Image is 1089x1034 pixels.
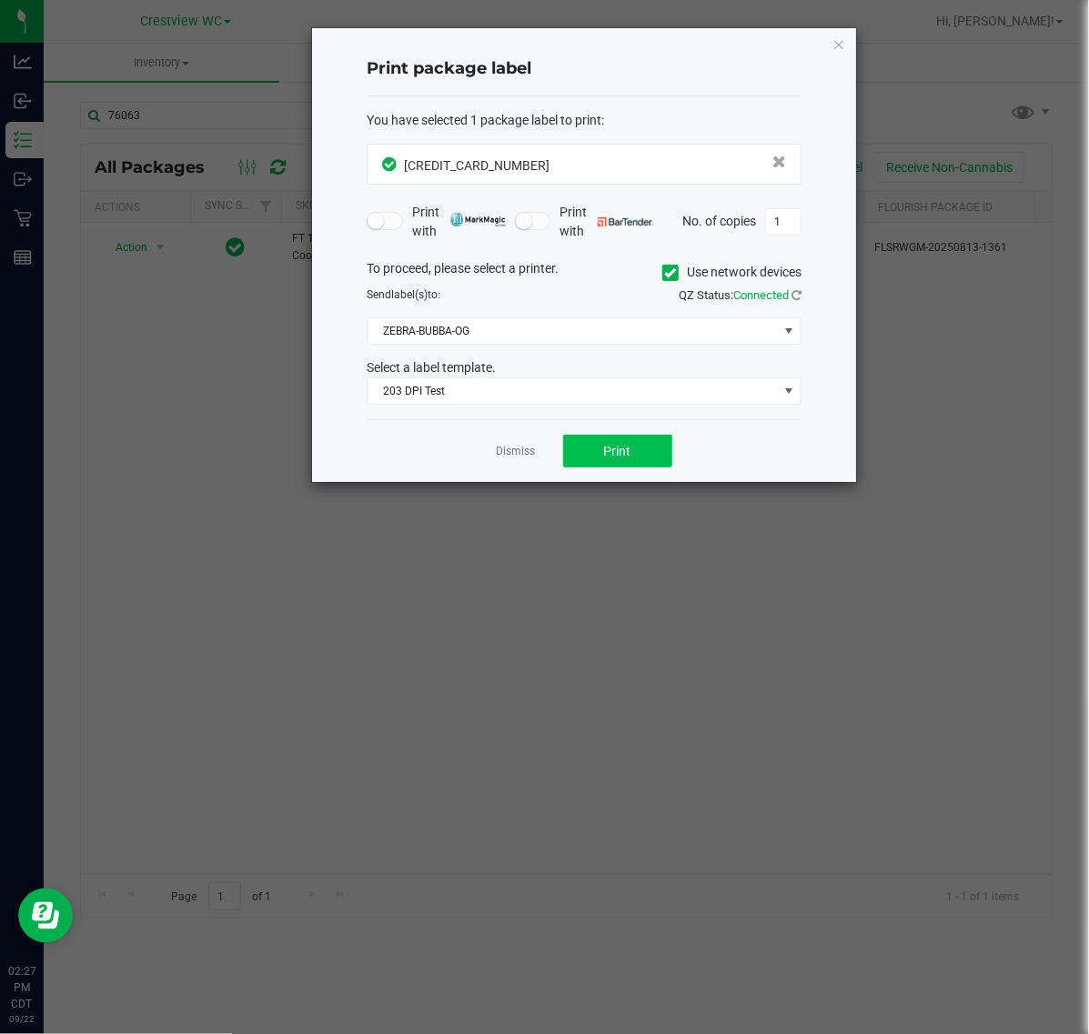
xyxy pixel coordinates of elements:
h4: Print package label [367,57,802,81]
div: To proceed, please select a printer. [353,259,815,286]
span: 203 DPI Test [368,378,778,404]
button: Print [563,435,672,467]
label: Use network devices [662,263,802,282]
span: You have selected 1 package label to print [367,113,601,127]
span: Print with [412,203,506,241]
span: Send to: [367,288,440,301]
span: In Sync [382,155,399,174]
div: Select a label template. [353,358,815,377]
span: No. of copies [682,213,756,227]
span: Connected [733,288,789,302]
span: QZ Status: [679,288,802,302]
span: Print with [560,203,653,241]
span: Print [604,444,631,458]
span: label(s) [391,288,428,301]
a: Dismiss [497,444,536,459]
span: [CREDIT_CARD_NUMBER] [404,158,550,173]
img: bartender.png [598,217,653,226]
img: mark_magic_cybra.png [450,213,506,226]
div: : [367,111,802,130]
iframe: Resource center [18,888,73,943]
span: ZEBRA-BUBBA-OG [368,318,778,344]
